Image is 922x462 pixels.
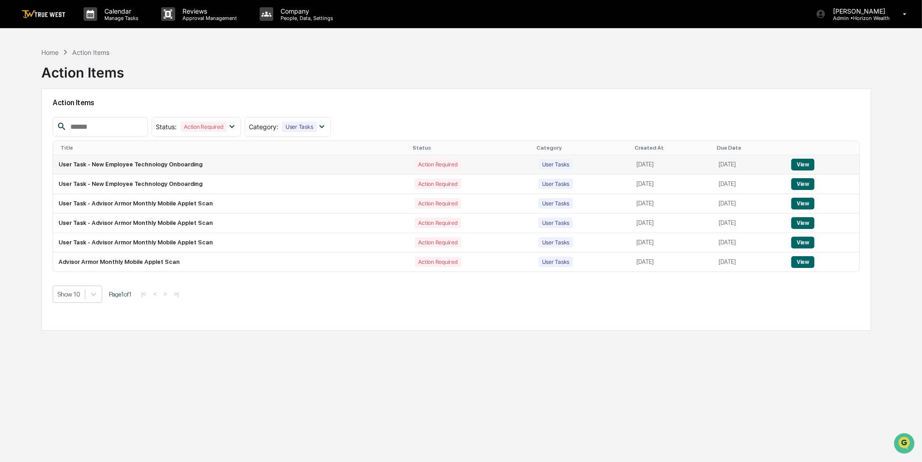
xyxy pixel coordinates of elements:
[175,7,242,15] p: Reviews
[19,69,35,85] img: 8933085812038_c878075ebb4cc5468115_72.jpg
[273,15,338,21] p: People, Data, Settings
[9,161,16,169] div: 🖐️
[635,145,710,151] div: Created At
[273,7,338,15] p: Company
[791,256,814,268] button: View
[791,180,814,187] a: View
[538,257,573,267] div: User Tasks
[66,161,73,169] div: 🗄️
[180,122,227,132] div: Action Required
[62,157,116,173] a: 🗄️Attestations
[826,7,890,15] p: [PERSON_NAME]
[714,233,786,253] td: [DATE]
[631,194,714,214] td: [DATE]
[5,157,62,173] a: 🖐️Preclearance
[791,239,814,246] a: View
[22,10,65,19] img: logo
[249,123,278,131] span: Category :
[282,122,317,132] div: User Tasks
[791,178,814,190] button: View
[791,237,814,248] button: View
[41,69,149,78] div: Start new chat
[714,194,786,214] td: [DATE]
[53,194,409,214] td: User Task - Advisor Armor Monthly Mobile Applet Scan
[791,217,814,229] button: View
[156,123,177,131] span: Status :
[414,198,461,209] div: Action Required
[18,178,57,187] span: Data Lookup
[75,160,113,170] span: Attestations
[631,214,714,233] td: [DATE]
[53,253,409,272] td: Advisor Armor Monthly Mobile Applet Scan
[414,159,461,170] div: Action Required
[714,214,786,233] td: [DATE]
[9,19,165,33] p: How can we help?
[631,233,714,253] td: [DATE]
[791,200,814,207] a: View
[41,49,59,56] div: Home
[631,175,714,194] td: [DATE]
[414,179,461,189] div: Action Required
[72,49,109,56] div: Action Items
[537,145,628,151] div: Category
[97,15,143,21] p: Manage Tasks
[791,159,814,170] button: View
[717,145,782,151] div: Due Date
[791,198,814,209] button: View
[631,155,714,175] td: [DATE]
[9,114,24,129] img: Sigrid Alegria
[53,175,409,194] td: User Task - New Employee Technology Onboarding
[9,179,16,186] div: 🔎
[893,432,917,457] iframe: Open customer support
[714,175,786,194] td: [DATE]
[97,7,143,15] p: Calendar
[90,200,110,207] span: Pylon
[538,218,573,228] div: User Tasks
[41,57,124,81] div: Action Items
[5,174,61,190] a: 🔎Data Lookup
[154,72,165,83] button: Start new chat
[64,199,110,207] a: Powered byPylon
[175,15,242,21] p: Approval Management
[53,233,409,253] td: User Task - Advisor Armor Monthly Mobile Applet Scan
[791,161,814,168] a: View
[138,290,149,298] button: |<
[41,78,125,85] div: We're available if you need us!
[9,100,61,107] div: Past conversations
[141,98,165,109] button: See all
[791,219,814,226] a: View
[538,179,573,189] div: User Tasks
[53,214,409,233] td: User Task - Advisor Armor Monthly Mobile Applet Scan
[413,145,529,151] div: Status
[60,145,405,151] div: Title
[9,69,25,85] img: 1746055101610-c473b297-6a78-478c-a979-82029cc54cd1
[538,159,573,170] div: User Tasks
[538,198,573,209] div: User Tasks
[150,290,159,298] button: <
[538,237,573,248] div: User Tasks
[414,257,461,267] div: Action Required
[714,253,786,272] td: [DATE]
[414,218,461,228] div: Action Required
[791,258,814,265] a: View
[75,123,79,130] span: •
[80,123,99,130] span: [DATE]
[826,15,890,21] p: Admin • Horizon Wealth
[631,253,714,272] td: [DATE]
[18,160,59,170] span: Preclearance
[109,291,132,298] span: Page 1 of 1
[28,123,74,130] span: [PERSON_NAME]
[414,237,461,248] div: Action Required
[53,155,409,175] td: User Task - New Employee Technology Onboarding
[714,155,786,175] td: [DATE]
[171,290,182,298] button: >|
[53,98,860,107] h2: Action Items
[161,290,170,298] button: >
